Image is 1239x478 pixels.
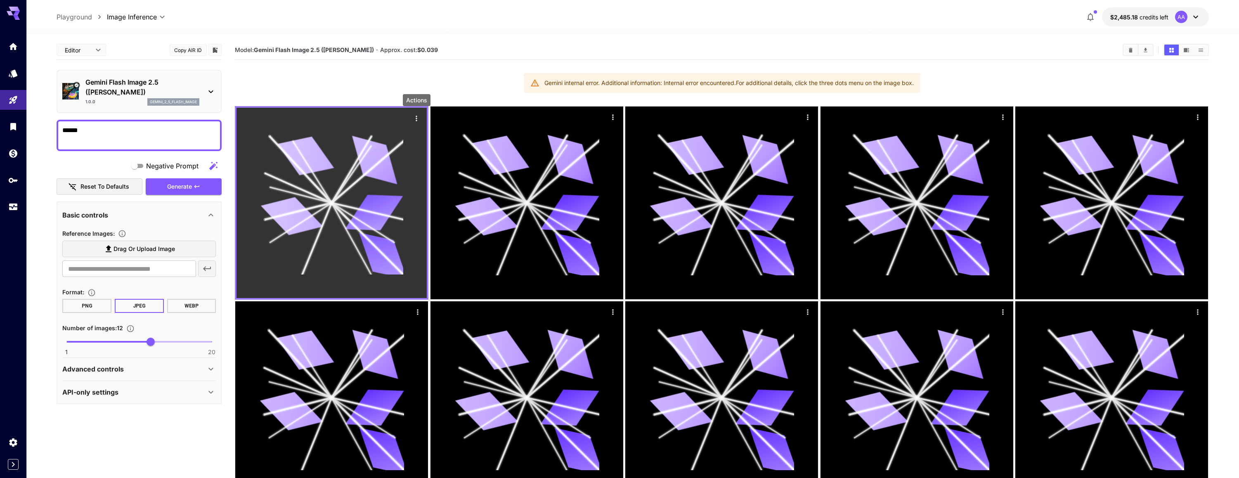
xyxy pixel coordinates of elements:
[802,305,814,318] div: Actions
[62,210,108,220] p: Basic controls
[208,348,215,356] span: 20
[235,46,374,53] span: Model:
[412,305,424,318] div: Actions
[1175,11,1187,23] div: AA
[62,387,118,397] p: API-only settings
[1110,14,1140,21] span: $2,485.18
[1140,14,1168,21] span: credits left
[1138,45,1153,55] button: Download All
[544,76,914,90] div: Gemini internal error. Additional information: Internal error encountered. For additional details...
[8,175,18,185] div: API Keys
[57,12,92,22] a: Playground
[8,459,19,470] button: Expand sidebar
[146,161,199,171] span: Negative Prompt
[607,305,619,318] div: Actions
[1123,45,1138,55] button: Clear All
[123,324,138,333] button: Specify how many images to generate in a single request. Each image generation will be charged se...
[57,178,142,195] button: Reset to defaults
[380,46,438,53] span: Approx. cost:
[411,112,423,124] div: Actions
[376,45,378,55] p: ·
[167,182,192,192] span: Generate
[1192,305,1204,318] div: Actions
[150,99,197,105] p: gemini_2_5_flash_image
[146,178,222,195] button: Generate
[8,121,18,132] div: Library
[115,299,164,313] button: JPEG
[84,289,99,297] button: Choose the file format for the output image.
[417,46,438,53] b: $0.039
[107,12,157,22] span: Image Inference
[802,111,814,123] div: Actions
[1164,45,1179,55] button: Show media in grid view
[8,68,18,78] div: Models
[1179,45,1194,55] button: Show media in video view
[8,437,18,447] div: Settings
[1123,44,1154,56] div: Clear AllDownload All
[62,241,216,258] label: Drag or upload image
[62,299,111,313] button: PNG
[997,305,1009,318] div: Actions
[1163,44,1209,56] div: Show media in grid viewShow media in video viewShow media in list view
[62,382,216,402] div: API-only settings
[607,111,619,123] div: Actions
[62,289,84,296] span: Format :
[170,44,207,56] button: Copy AIR ID
[62,74,216,109] div: Verified workingGemini Flash Image 2.5 ([PERSON_NAME])1.0.0gemini_2_5_flash_image
[8,148,18,159] div: Wallet
[113,244,175,254] span: Drag or upload image
[62,359,216,379] div: Advanced controls
[403,94,430,106] div: Actions
[62,205,216,225] div: Basic controls
[62,230,115,237] span: Reference Images :
[62,364,124,374] p: Advanced controls
[167,299,216,313] button: WEBP
[57,12,107,22] nav: breadcrumb
[8,202,18,212] div: Usage
[8,95,18,105] div: Playground
[1194,45,1208,55] button: Show media in list view
[65,46,90,54] span: Editor
[1102,7,1209,26] button: $2,485.17612AA
[211,45,219,55] button: Add to library
[997,111,1009,123] div: Actions
[73,82,80,89] button: Verified working
[8,41,18,52] div: Home
[65,348,68,356] span: 1
[85,77,199,97] p: Gemini Flash Image 2.5 ([PERSON_NAME])
[1110,13,1168,21] div: $2,485.17612
[115,230,130,238] button: Upload a reference image to guide the result. This is needed for Image-to-Image or Inpainting. Su...
[1192,111,1204,123] div: Actions
[62,324,123,331] span: Number of images : 12
[254,46,374,53] b: Gemini Flash Image 2.5 ([PERSON_NAME])
[85,99,95,105] p: 1.0.0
